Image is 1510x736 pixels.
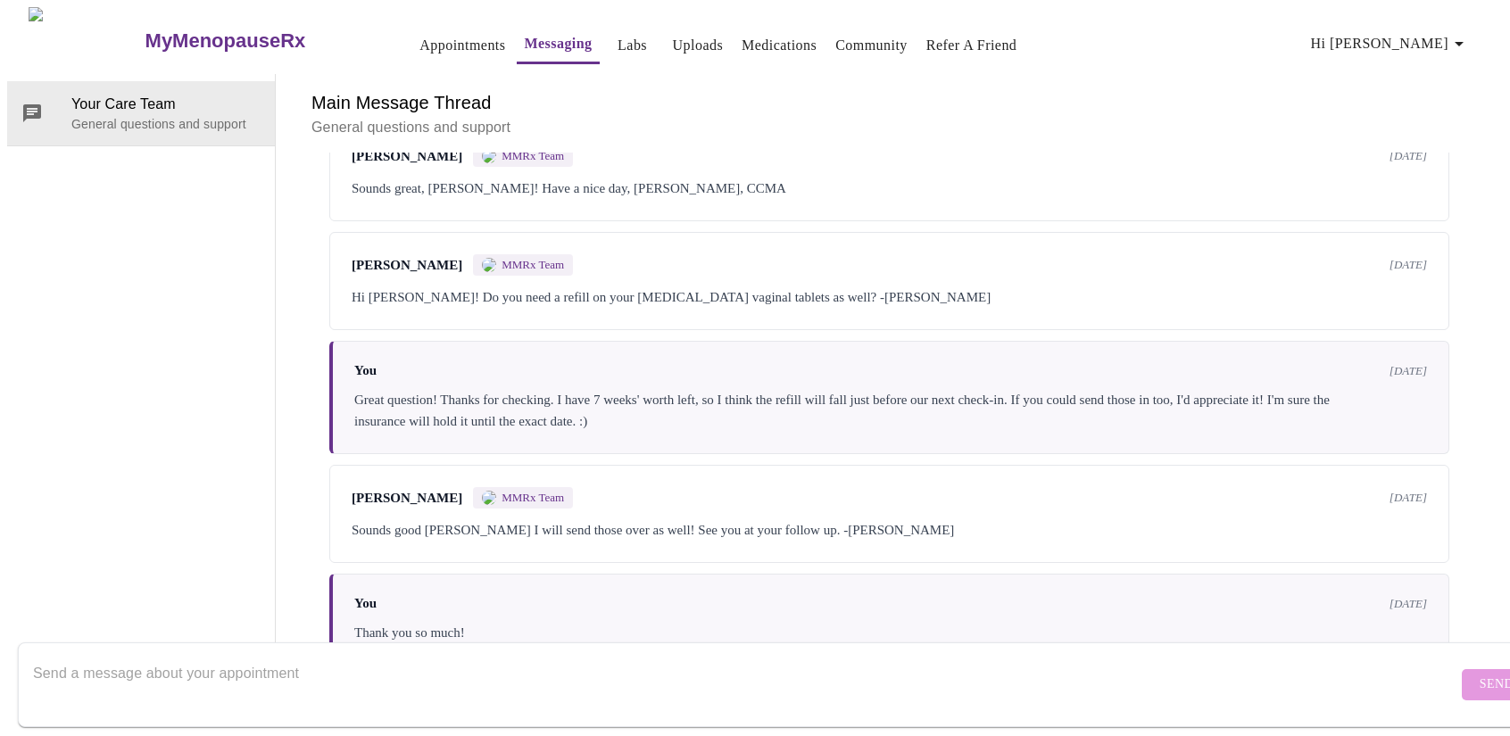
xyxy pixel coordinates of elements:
p: General questions and support [71,115,261,133]
span: [DATE] [1390,149,1427,163]
span: [DATE] [1390,597,1427,611]
span: MMRx Team [502,149,564,163]
img: MMRX [482,149,496,163]
span: Your Care Team [71,94,261,115]
button: Hi [PERSON_NAME] [1304,26,1477,62]
p: General questions and support [311,117,1467,138]
div: Sounds good [PERSON_NAME] I will send those over as well! See you at your follow up. -[PERSON_NAME] [352,519,1427,541]
span: [DATE] [1390,258,1427,272]
a: MyMenopauseRx [143,10,377,72]
a: Appointments [419,33,505,58]
a: Uploads [673,33,724,58]
span: MMRx Team [502,491,564,505]
span: [PERSON_NAME] [352,149,462,164]
span: You [354,596,377,611]
textarea: Send a message about your appointment [33,656,1457,713]
span: Hi [PERSON_NAME] [1311,31,1470,56]
a: Labs [618,33,647,58]
button: Labs [604,28,661,63]
div: Thank you so much! [354,622,1427,643]
a: Medications [742,33,817,58]
span: [PERSON_NAME] [352,258,462,273]
button: Appointments [412,28,512,63]
div: Great question! Thanks for checking. I have 7 weeks' worth left, so I think the refill will fall ... [354,389,1427,432]
button: Refer a Friend [919,28,1025,63]
img: MMRX [482,491,496,505]
button: Medications [734,28,824,63]
button: Messaging [517,26,599,64]
a: Messaging [524,31,592,56]
div: Hi [PERSON_NAME]! Do you need a refill on your [MEDICAL_DATA] vaginal tablets as well? -[PERSON_N... [352,286,1427,308]
div: Your Care TeamGeneral questions and support [7,81,275,145]
h3: MyMenopauseRx [145,29,306,53]
div: Sounds great, [PERSON_NAME]! Have a nice day, [PERSON_NAME], CCMA [352,178,1427,199]
button: Community [828,28,915,63]
img: MyMenopauseRx Logo [29,7,143,74]
img: MMRX [482,258,496,272]
a: Refer a Friend [926,33,1017,58]
span: You [354,363,377,378]
span: [PERSON_NAME] [352,491,462,506]
h6: Main Message Thread [311,88,1467,117]
a: Community [835,33,908,58]
button: Uploads [666,28,731,63]
span: [DATE] [1390,491,1427,505]
span: [DATE] [1390,364,1427,378]
span: MMRx Team [502,258,564,272]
